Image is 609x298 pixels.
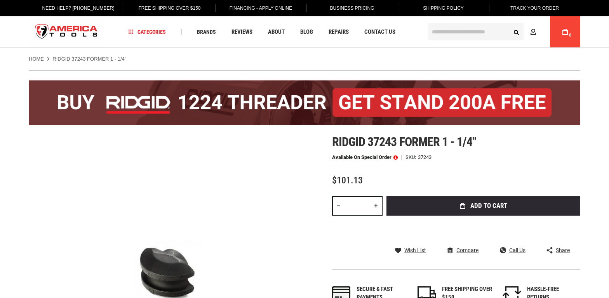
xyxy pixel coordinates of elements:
strong: SKU [405,155,418,160]
span: Contact Us [364,29,395,35]
a: Reviews [228,27,256,37]
span: Compare [456,247,478,253]
span: Add to Cart [470,202,507,209]
a: 0 [558,16,572,47]
span: Share [556,247,570,253]
button: Search [509,24,524,39]
p: Available on Special Order [332,155,398,160]
img: America Tools [29,17,104,47]
span: Blog [300,29,313,35]
div: 37243 [418,155,432,160]
span: 0 [569,33,571,37]
strong: RIDGID 37243 FORMER 1 - 1/4" [52,56,126,62]
iframe: Secure express checkout frame [385,218,582,240]
span: Call Us [509,247,525,253]
span: Categories [129,29,166,35]
a: Contact Us [361,27,399,37]
a: Home [29,56,44,63]
a: Categories [125,27,169,37]
span: About [268,29,285,35]
button: Add to Cart [386,196,580,216]
span: Brands [197,29,216,35]
a: About [264,27,288,37]
a: Brands [193,27,219,37]
span: Repairs [329,29,349,35]
a: Wish List [395,247,426,254]
span: $101.13 [332,175,363,186]
a: Blog [297,27,317,37]
a: Repairs [325,27,352,37]
span: Wish List [404,247,426,253]
span: Ridgid 37243 former 1 - 1/4" [332,134,476,149]
img: BOGO: Buy the RIDGID® 1224 Threader (26092), get the 92467 200A Stand FREE! [29,80,580,125]
span: Reviews [231,29,252,35]
a: Compare [447,247,478,254]
a: Call Us [500,247,525,254]
span: Shipping Policy [423,5,464,11]
a: store logo [29,17,104,47]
